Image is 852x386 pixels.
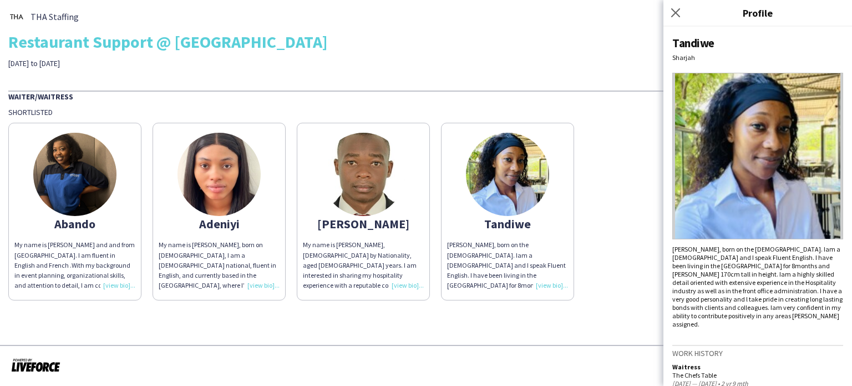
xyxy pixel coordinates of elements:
[663,6,852,20] h3: Profile
[11,357,60,373] img: Powered by Liveforce
[159,240,280,290] div: My name is [PERSON_NAME], born on [DEMOGRAPHIC_DATA], I am a [DEMOGRAPHIC_DATA] national, fluent ...
[14,219,135,229] div: Abando
[447,219,568,229] div: Tandiwe
[672,36,843,51] div: Tandiwe
[672,348,843,358] h3: Work history
[14,240,135,290] div: My name is [PERSON_NAME] and and from [GEOGRAPHIC_DATA]. I am fluent in English and French .With ...
[322,133,405,216] img: thumb-6477218901189.jpg
[672,53,843,62] div: Sharjah
[672,363,843,371] div: Waitress
[8,8,25,25] img: thumb-0b1c4840-441c-4cf7-bc0f-fa59e8b685e2..jpg
[8,33,844,50] div: Restaurant Support @ [GEOGRAPHIC_DATA]
[31,12,79,22] span: THA Staffing
[672,245,843,328] div: [PERSON_NAME], born on the [DEMOGRAPHIC_DATA]. Iam a [DEMOGRAPHIC_DATA] and I speak Fluent Englis...
[177,133,261,216] img: thumb-6540da0c274cc.jpeg
[33,133,116,216] img: thumb-c14cc9a5-e8ab-4bf9-bb9f-0097301c9ac2.jpg
[303,219,424,229] div: [PERSON_NAME]
[447,240,568,290] div: [PERSON_NAME], born on the [DEMOGRAPHIC_DATA]. Iam a [DEMOGRAPHIC_DATA] and I speak Fluent Englis...
[672,73,843,239] img: Crew avatar or photo
[466,133,549,216] img: thumb-68c92c6739913.jpeg
[672,371,843,379] div: The Chefs Table
[8,107,844,117] div: Shortlisted
[8,58,301,68] div: [DATE] to [DATE]
[303,240,424,290] div: My name is [PERSON_NAME], [DEMOGRAPHIC_DATA] by Nationality, aged [DEMOGRAPHIC_DATA] years. I am ...
[159,219,280,229] div: Adeniyi
[8,91,844,102] div: Waiter/Waitress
